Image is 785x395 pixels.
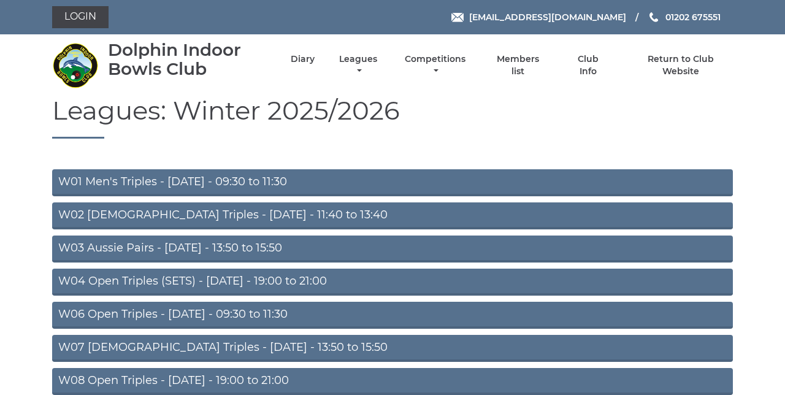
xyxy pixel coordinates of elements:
h1: Leagues: Winter 2025/2026 [52,96,733,139]
span: 01202 675551 [665,12,721,23]
a: Phone us 01202 675551 [648,10,721,24]
a: Email [EMAIL_ADDRESS][DOMAIN_NAME] [451,10,626,24]
span: [EMAIL_ADDRESS][DOMAIN_NAME] [469,12,626,23]
a: Login [52,6,109,28]
a: W03 Aussie Pairs - [DATE] - 13:50 to 15:50 [52,236,733,263]
div: Dolphin Indoor Bowls Club [108,40,269,79]
a: Members list [490,53,546,77]
a: Leagues [336,53,380,77]
a: Competitions [402,53,469,77]
a: Club Info [568,53,608,77]
a: W07 [DEMOGRAPHIC_DATA] Triples - [DATE] - 13:50 to 15:50 [52,335,733,362]
a: Return to Club Website [629,53,733,77]
a: W08 Open Triples - [DATE] - 19:00 to 21:00 [52,368,733,395]
a: W04 Open Triples (SETS) - [DATE] - 19:00 to 21:00 [52,269,733,296]
img: Email [451,13,464,22]
a: W06 Open Triples - [DATE] - 09:30 to 11:30 [52,302,733,329]
a: W02 [DEMOGRAPHIC_DATA] Triples - [DATE] - 11:40 to 13:40 [52,202,733,229]
img: Phone us [649,12,658,22]
a: Diary [291,53,315,65]
a: W01 Men's Triples - [DATE] - 09:30 to 11:30 [52,169,733,196]
img: Dolphin Indoor Bowls Club [52,42,98,88]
